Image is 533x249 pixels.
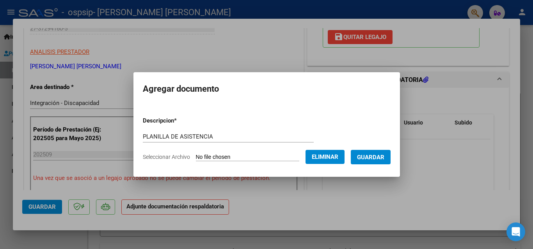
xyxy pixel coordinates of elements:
button: Guardar [351,150,391,164]
span: Eliminar [312,153,338,160]
p: Descripcion [143,116,217,125]
button: Eliminar [306,150,345,164]
span: Seleccionar Archivo [143,154,190,160]
span: Guardar [357,154,384,161]
h2: Agregar documento [143,82,391,96]
div: Open Intercom Messenger [506,222,525,241]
